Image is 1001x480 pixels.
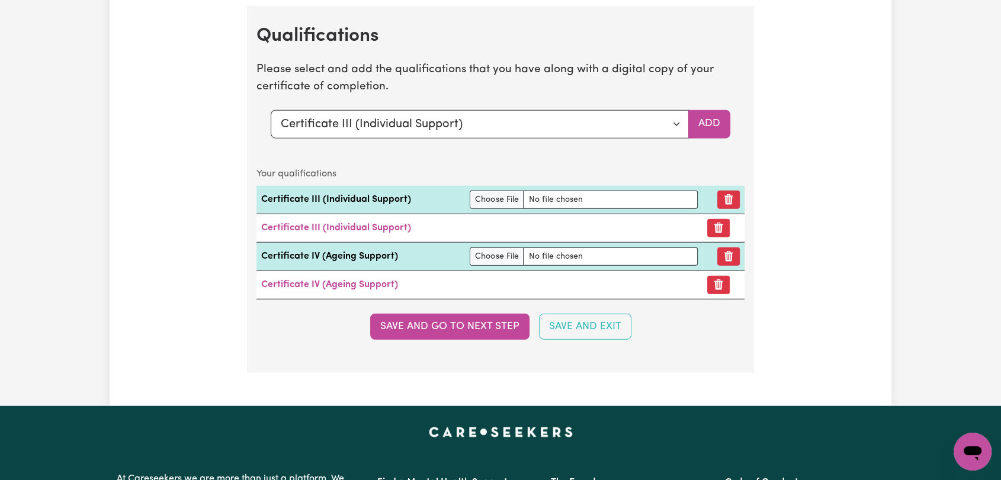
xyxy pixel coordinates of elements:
[707,219,730,237] button: Remove certificate
[717,247,740,266] button: Remove qualification
[429,427,573,437] a: Careseekers home page
[261,223,411,233] a: Certificate III (Individual Support)
[707,276,730,294] button: Remove certificate
[256,62,745,96] p: Please select and add the qualifications that you have along with a digital copy of your certific...
[261,280,398,289] a: Certificate IV (Ageing Support)
[256,186,465,214] td: Certificate III (Individual Support)
[954,433,992,471] iframe: Button to launch messaging window
[539,314,631,340] button: Save and Exit
[256,162,745,186] caption: Your qualifications
[688,110,730,138] button: Add selected qualification
[256,25,745,47] h2: Qualifications
[717,191,740,209] button: Remove qualification
[370,314,530,340] button: Save and go to next step
[256,242,465,270] td: Certificate IV (Ageing Support)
